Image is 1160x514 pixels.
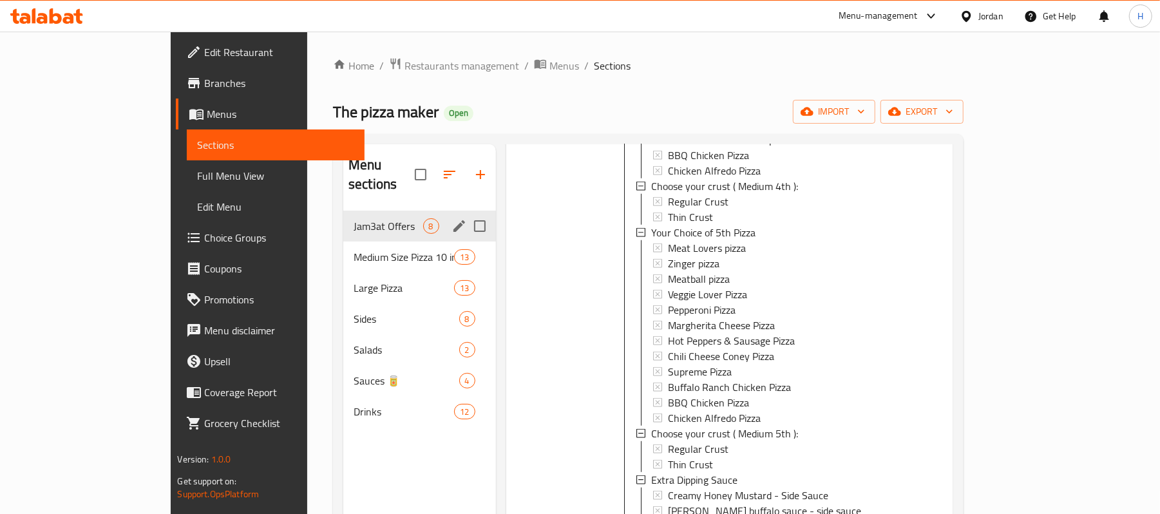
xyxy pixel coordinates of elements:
span: 13 [455,282,474,294]
a: Support.OpsPlatform [177,486,259,502]
span: Menus [549,58,579,73]
span: Veggie Lover Pizza [668,287,747,302]
button: Add section [465,159,496,190]
a: Sections [187,129,365,160]
div: Large Pizza13 [343,272,496,303]
span: Regular Crust [668,441,728,457]
div: Salads2 [343,334,496,365]
span: Edit Menu [197,199,354,214]
span: The pizza maker [333,97,439,126]
span: Full Menu View [197,168,354,184]
a: Coupons [176,253,365,284]
span: Jam3at Offers [354,218,423,234]
a: Grocery Checklist [176,408,365,439]
span: Menu disclaimer [204,323,354,338]
span: Pepperoni Pizza [668,302,736,318]
div: Drinks12 [343,396,496,427]
div: Open [444,106,473,121]
span: Supreme Pizza [668,364,732,379]
span: 4 [460,375,475,387]
a: Menu disclaimer [176,315,365,346]
a: Upsell [176,346,365,377]
nav: Menu sections [343,205,496,432]
span: Drinks [354,404,454,419]
a: Menus [176,99,365,129]
span: H [1137,9,1143,23]
span: 12 [455,406,474,418]
a: Branches [176,68,365,99]
li: / [524,58,529,73]
div: Medium Size Pizza 10 inch13 [343,242,496,272]
a: Restaurants management [389,57,519,74]
span: 1.0.0 [211,451,231,468]
span: Sort sections [434,159,465,190]
div: items [454,404,475,419]
span: Sauces 🥫 [354,373,459,388]
div: Menu-management [839,8,918,24]
span: 2 [460,344,475,356]
div: Sauces 🥫4 [343,365,496,396]
span: 8 [424,220,439,233]
button: import [793,100,875,124]
span: Sections [197,137,354,153]
a: Promotions [176,284,365,315]
a: Full Menu View [187,160,365,191]
span: Open [444,108,473,119]
span: Get support on: [177,473,236,490]
a: Menus [534,57,579,74]
span: Chicken Alfredo Pizza [668,163,761,178]
div: Jam3at Offers8edit [343,211,496,242]
div: Jordan [978,9,1003,23]
div: Sides8 [343,303,496,334]
div: items [454,249,475,265]
div: items [459,311,475,327]
span: Choose your crust ( Medium 5th ): [651,426,798,441]
span: 13 [455,251,474,263]
nav: breadcrumb [333,57,963,74]
span: Hot Peppers & Sausage Pizza [668,333,795,348]
div: items [454,280,475,296]
div: items [423,218,439,234]
span: Chicken Alfredo Pizza [668,410,761,426]
span: 8 [460,313,475,325]
span: Regular Crust [668,194,728,209]
span: Chili Cheese Coney Pizza [668,348,774,364]
span: Your Choice of 5th Pizza [651,225,756,240]
button: edit [450,216,469,236]
span: Medium Size Pizza 10 inch [354,249,454,265]
span: BBQ Chicken Pizza [668,395,749,410]
span: Thin Crust [668,209,713,225]
span: Thin Crust [668,457,713,472]
h2: Menu sections [348,155,415,194]
div: items [459,373,475,388]
a: Edit Menu [187,191,365,222]
span: Buffalo Ranch Chicken Pizza [668,379,791,395]
span: Meatball pizza [668,271,730,287]
span: Upsell [204,354,354,369]
span: Sections [594,58,631,73]
span: Margherita Cheese Pizza [668,318,775,333]
span: Coupons [204,261,354,276]
span: BBQ Chicken Pizza [668,148,749,163]
span: import [803,104,865,120]
span: Menus [207,106,354,122]
div: items [459,342,475,357]
span: Branches [204,75,354,91]
span: Meat Lovers pizza [668,240,746,256]
span: Restaurants management [404,58,519,73]
li: / [379,58,384,73]
a: Edit Restaurant [176,37,365,68]
span: Version: [177,451,209,468]
span: Sides [354,311,459,327]
span: Coverage Report [204,385,354,400]
span: Edit Restaurant [204,44,354,60]
span: Large Pizza [354,280,454,296]
span: Extra Dipping Sauce [651,472,737,488]
span: Promotions [204,292,354,307]
span: Choice Groups [204,230,354,245]
span: Choose your crust ( Medium 4th ): [651,178,798,194]
span: Select all sections [407,161,434,188]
